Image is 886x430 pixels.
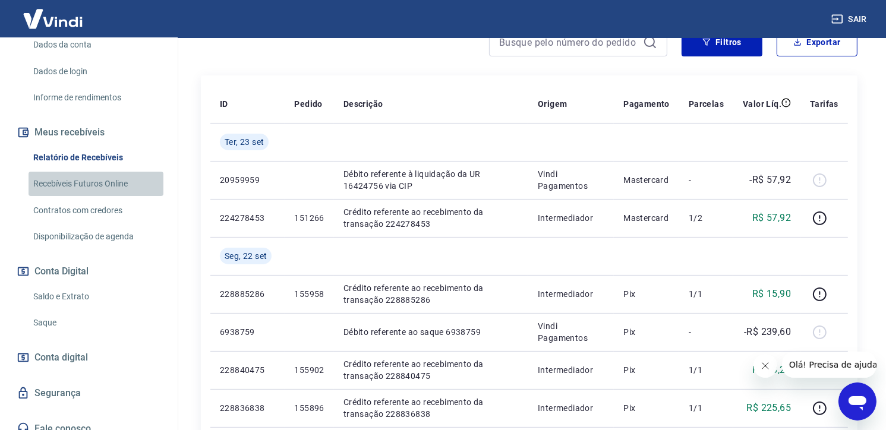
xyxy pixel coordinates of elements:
p: 1/1 [689,288,724,300]
p: Débito referente ao saque 6938759 [343,326,519,338]
input: Busque pelo número do pedido [499,33,638,51]
a: Informe de rendimentos [29,86,163,110]
p: Pix [623,326,670,338]
button: Filtros [682,28,762,56]
p: 155902 [294,364,324,376]
a: Saldo e Extrato [29,284,163,309]
p: Intermediador [538,288,604,300]
a: Recebíveis Futuros Online [29,172,163,196]
p: - [689,174,724,186]
p: Pix [623,364,670,376]
p: Vindi Pagamentos [538,168,604,192]
p: 6938759 [220,326,275,338]
p: 228840475 [220,364,275,376]
p: Crédito referente ao recebimento da transação 228840475 [343,358,519,382]
p: Valor Líq. [743,98,781,110]
a: Dados de login [29,59,163,84]
p: 1/1 [689,402,724,414]
a: Segurança [14,380,163,406]
p: Intermediador [538,212,604,224]
p: Crédito referente ao recebimento da transação 228885286 [343,282,519,306]
p: - [689,326,724,338]
p: R$ 225,65 [747,401,792,415]
p: Parcelas [689,98,724,110]
a: Disponibilização de agenda [29,225,163,249]
p: R$ 93,21 [752,363,791,377]
p: Crédito referente ao recebimento da transação 228836838 [343,396,519,420]
span: Ter, 23 set [225,136,264,148]
p: Intermediador [538,402,604,414]
iframe: Botão para abrir a janela de mensagens [838,382,876,420]
button: Exportar [777,28,857,56]
p: Mastercard [623,212,670,224]
p: 1/1 [689,364,724,376]
iframe: Mensagem da empresa [782,352,876,378]
p: Origem [538,98,567,110]
p: Pedido [294,98,322,110]
p: Descrição [343,98,383,110]
p: Crédito referente ao recebimento da transação 224278453 [343,206,519,230]
a: Saque [29,311,163,335]
a: Relatório de Recebíveis [29,146,163,170]
p: R$ 57,92 [752,211,791,225]
iframe: Fechar mensagem [753,354,777,378]
button: Conta Digital [14,258,163,284]
p: ID [220,98,228,110]
p: 155958 [294,288,324,300]
p: 228836838 [220,402,275,414]
a: Conta digital [14,344,163,371]
p: 151266 [294,212,324,224]
p: Pix [623,288,670,300]
span: Olá! Precisa de ajuda? [7,8,100,18]
a: Contratos com credores [29,198,163,223]
button: Sair [829,8,872,30]
p: Pix [623,402,670,414]
p: -R$ 57,92 [750,173,792,187]
span: Seg, 22 set [225,250,267,262]
p: Débito referente à liquidação da UR 16424756 via CIP [343,168,519,192]
p: -R$ 239,60 [744,325,791,339]
p: 228885286 [220,288,275,300]
p: 224278453 [220,212,275,224]
p: R$ 15,90 [752,287,791,301]
button: Meus recebíveis [14,119,163,146]
p: Mastercard [623,174,670,186]
a: Dados da conta [29,33,163,57]
p: Intermediador [538,364,604,376]
span: Conta digital [34,349,88,366]
p: Vindi Pagamentos [538,320,604,344]
img: Vindi [14,1,92,37]
p: 1/2 [689,212,724,224]
p: Tarifas [810,98,838,110]
p: Pagamento [623,98,670,110]
p: 155896 [294,402,324,414]
p: 20959959 [220,174,275,186]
